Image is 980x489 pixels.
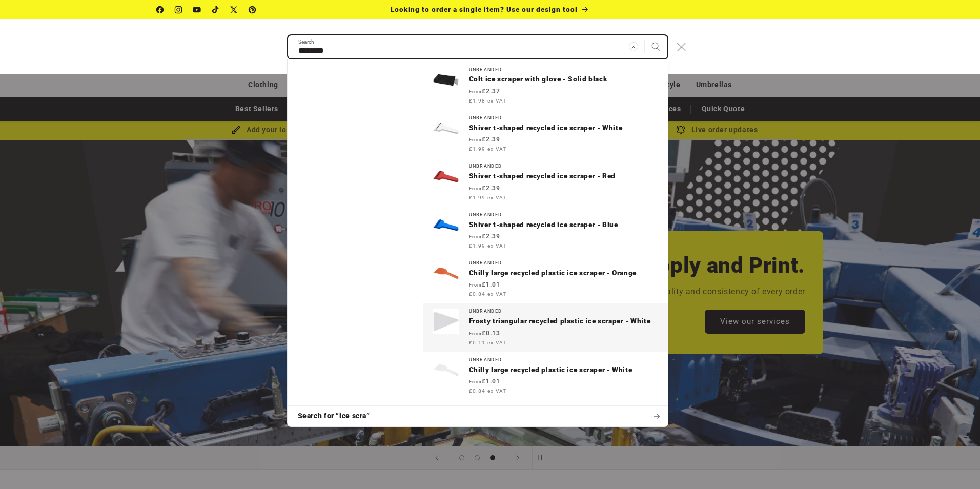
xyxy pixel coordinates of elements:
strong: £2.37 [469,88,500,95]
div: Unbranded [469,212,658,218]
strong: £1.01 [469,378,500,385]
div: Unbranded [469,260,658,266]
span: From [469,89,482,94]
strong: £2.39 [469,185,500,192]
a: UnbrandedChilly large recycled plastic ice scraper - White From£1.01 £0.84 ex VAT [423,352,668,400]
button: Search [645,35,667,58]
p: Frosty triangular recycled plastic ice scraper - White [469,317,658,326]
img: Chilly large recycled plastic ice scraper [433,357,459,383]
span: £1.99 ex VAT [469,242,506,250]
p: Chilly large recycled plastic ice scraper - White [469,365,658,375]
a: UnbrandedShiver t-shaped recycled ice scraper - White From£2.39 £1.99 ex VAT [423,110,668,158]
img: Shiver t-shaped recycled ice scraper [433,164,459,189]
span: £1.98 ex VAT [469,97,506,105]
span: From [469,137,482,142]
p: Shiver t-shaped recycled ice scraper - Red [469,172,658,181]
p: Shiver t-shaped recycled ice scraper - White [469,124,658,133]
img: Colt ice scraper with glove [433,67,459,93]
p: Colt ice scraper with glove - Solid black [469,75,658,84]
span: Search for “ice scra” [298,411,370,421]
p: Chilly large recycled plastic ice scraper - Orange [469,269,658,278]
a: UnbrandedColt ice scraper with glove - Solid black From£2.37 £1.98 ex VAT [423,62,668,110]
a: UnbrandedChilly large recycled plastic ice scraper - Orange From£1.01 £0.84 ex VAT [423,255,668,303]
div: Unbranded [469,115,658,121]
img: Shiver t-shaped recycled ice scraper [433,212,459,238]
a: UnbrandedShiver t-shaped recycled ice scraper - Red From£2.39 £1.99 ex VAT [423,158,668,207]
span: From [469,234,482,239]
span: £1.99 ex VAT [469,145,506,153]
span: Looking to order a single item? Use our design tool [391,5,578,13]
p: Shiver t-shaped recycled ice scraper - Blue [469,220,658,230]
span: £0.84 ex VAT [469,387,506,395]
span: £0.84 ex VAT [469,290,506,298]
a: UnbrandedFrosty triangular recycled plastic ice scraper - White From£0.13 £0.11 ex VAT [423,303,668,352]
strong: £1.01 [469,281,500,288]
button: Close [670,35,693,58]
button: Clear search term [622,35,645,58]
div: Unbranded [469,309,658,314]
strong: £2.39 [469,136,500,143]
span: £1.99 ex VAT [469,194,506,201]
span: From [469,186,482,191]
span: £0.11 ex VAT [469,339,506,347]
span: From [469,282,482,288]
img: Chilly large recycled plastic ice scraper [433,260,459,286]
div: Unbranded [469,164,658,169]
img: Shiver t-shaped recycled ice scraper [433,115,459,141]
a: UnbrandedShiver t-shaped recycled ice scraper - Blue From£2.39 £1.99 ex VAT [423,207,668,255]
span: From [469,331,482,336]
strong: £0.13 [469,330,500,337]
span: From [469,379,482,384]
img: Frosty triangular recycled plastic ice scraper [433,309,459,334]
div: Unbranded [469,67,658,73]
strong: £2.39 [469,233,500,240]
div: Unbranded [469,357,658,363]
iframe: Chat Widget [809,378,980,489]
